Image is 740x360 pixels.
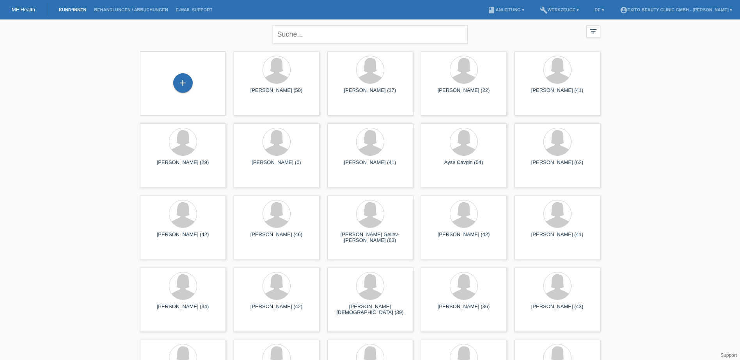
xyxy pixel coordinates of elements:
div: [PERSON_NAME] (36) [427,304,500,316]
div: [PERSON_NAME] Geliev-[PERSON_NAME] (63) [334,231,407,244]
a: MF Health [12,7,35,12]
a: bookAnleitung ▾ [484,7,528,12]
a: E-Mail Support [172,7,216,12]
a: Behandlungen / Abbuchungen [90,7,172,12]
div: [PERSON_NAME] (62) [521,159,594,172]
div: [PERSON_NAME] (42) [146,231,220,244]
a: Support [720,353,737,358]
div: [PERSON_NAME] (43) [521,304,594,316]
a: account_circleExito Beauty Clinic GmbH - [PERSON_NAME] ▾ [616,7,736,12]
i: account_circle [620,6,628,14]
div: [PERSON_NAME] (0) [240,159,313,172]
i: build [540,6,548,14]
div: [PERSON_NAME] (29) [146,159,220,172]
div: [PERSON_NAME] (42) [240,304,313,316]
div: [PERSON_NAME] (41) [334,159,407,172]
i: book [488,6,495,14]
i: filter_list [589,27,598,35]
a: Kund*innen [55,7,90,12]
div: [PERSON_NAME][DEMOGRAPHIC_DATA] (39) [334,304,407,316]
a: buildWerkzeuge ▾ [536,7,583,12]
a: DE ▾ [591,7,608,12]
div: Kund*in hinzufügen [174,76,192,90]
div: [PERSON_NAME] (41) [521,231,594,244]
div: [PERSON_NAME] (22) [427,87,500,100]
div: [PERSON_NAME] (50) [240,87,313,100]
div: [PERSON_NAME] (46) [240,231,313,244]
div: [PERSON_NAME] (34) [146,304,220,316]
div: Ayse Cavgin (54) [427,159,500,172]
div: [PERSON_NAME] (37) [334,87,407,100]
div: [PERSON_NAME] (42) [427,231,500,244]
div: [PERSON_NAME] (41) [521,87,594,100]
input: Suche... [273,25,468,44]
